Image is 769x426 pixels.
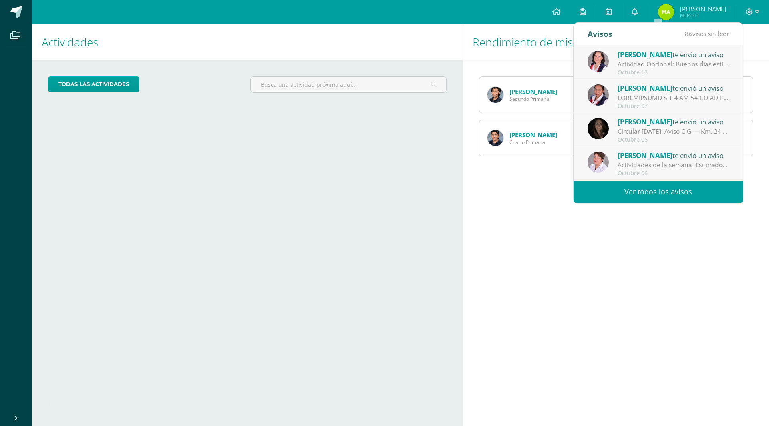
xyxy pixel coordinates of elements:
[574,181,743,203] a: Ver todos los avisos
[618,49,729,60] div: te envió un aviso
[618,160,729,170] div: Actividades de la semana: Estimados padres de familia, Por este medio les informamos sobre las ac...
[618,150,729,160] div: te envió un aviso
[618,50,672,59] span: [PERSON_NAME]
[618,83,729,93] div: te envió un aviso
[618,117,672,126] span: [PERSON_NAME]
[509,88,557,96] a: [PERSON_NAME]
[618,69,729,76] div: Octubre 13
[509,131,557,139] a: [PERSON_NAME]
[618,103,729,110] div: Octubre 07
[618,170,729,177] div: Octubre 06
[685,29,729,38] span: avisos sin leer
[487,87,503,103] img: 565939b73a6dc8bc96f1048c8ef44856.png
[588,152,609,173] img: 63da6ef40cb9590bc4451d7cbee689cd.png
[48,76,139,92] a: todas las Actividades
[509,139,557,146] span: Cuarto Primaria
[473,24,759,60] h1: Rendimiento de mis hijos
[618,93,729,102] div: ACTIVIDADES DEL 6 AL 10 DE OCTUBRE - SEGUNDO PRIMARIA ALEMÁN / SACH: Estimados padres de familia ...
[588,84,609,106] img: fa0fc030cceea251a385d3f91fec560b.png
[618,116,729,127] div: te envió un aviso
[658,4,674,20] img: 048173fa43e3a44cdcb23400d4213b1d.png
[588,23,612,45] div: Avisos
[588,118,609,139] img: 6dfe076c7c100b88f72755eb94e8d1c6.png
[618,151,672,160] span: [PERSON_NAME]
[680,5,726,13] span: [PERSON_NAME]
[618,84,672,93] span: [PERSON_NAME]
[588,51,609,72] img: 63cf58ff7b2c2cbaeec53fdbe42421be.png
[618,60,729,69] div: Actividad Opcional: Buenos días estimados padres de familia. Los materiales para el día de mañana...
[618,136,729,143] div: Octubre 06
[685,29,688,38] span: 8
[42,24,453,60] h1: Actividades
[487,130,503,146] img: a7f49d0802478e315b0a8beb29461e9a.png
[680,12,726,19] span: Mi Perfil
[251,77,446,92] input: Busca una actividad próxima aquí...
[509,96,557,102] span: Segundo Primaria
[618,127,729,136] div: Circular 6/10/25: Aviso CIG — Km. 24 CAES: Por trabajos por derrumbe, la vía sigue cerrada hasta ...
